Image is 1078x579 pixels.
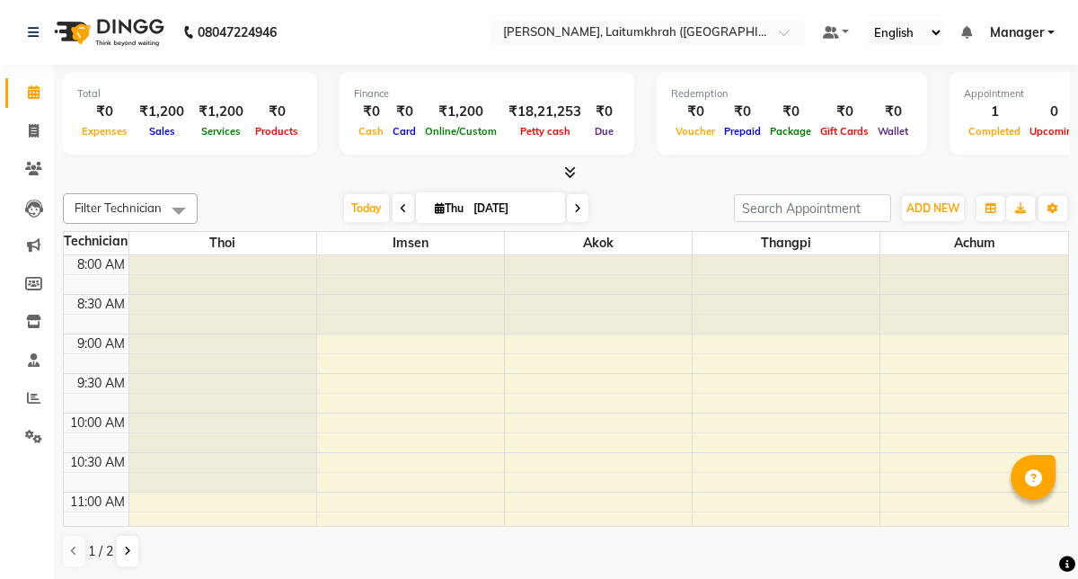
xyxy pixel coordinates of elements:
iframe: chat widget [1003,507,1060,561]
span: Akok [505,232,692,254]
div: Redemption [671,86,913,102]
span: Filter Technician [75,200,162,215]
div: ₹0 [720,102,765,122]
div: 9:00 AM [74,334,128,353]
span: Due [590,125,618,138]
button: ADD NEW [902,196,964,221]
div: ₹0 [873,102,913,122]
span: Prepaid [720,125,765,138]
div: 8:00 AM [74,255,128,274]
div: ₹0 [765,102,816,122]
span: Online/Custom [420,125,501,138]
span: Sales [145,125,180,138]
span: Thu [430,201,468,215]
div: ₹0 [388,102,420,122]
span: 1 / 2 [88,542,113,561]
input: 2025-09-04 [468,195,558,222]
div: ₹0 [588,102,620,122]
span: Completed [964,125,1025,138]
div: ₹1,200 [420,102,501,122]
span: Package [765,125,816,138]
span: Cash [354,125,388,138]
div: ₹0 [671,102,720,122]
span: Voucher [671,125,720,138]
span: Wallet [873,125,913,138]
span: Thoi [129,232,316,254]
input: Search Appointment [734,194,891,222]
div: Total [77,86,303,102]
div: Finance [354,86,620,102]
img: logo [46,7,169,58]
div: ₹1,200 [132,102,191,122]
div: 1 [964,102,1025,122]
span: Gift Cards [816,125,873,138]
span: Products [251,125,303,138]
div: ₹0 [251,102,303,122]
span: Expenses [77,125,132,138]
span: Today [344,194,389,222]
span: Imsen [317,232,504,254]
div: 10:30 AM [66,453,128,472]
span: achum [880,232,1068,254]
div: ₹18,21,253 [501,102,588,122]
span: Card [388,125,420,138]
b: 08047224946 [198,7,277,58]
div: 8:30 AM [74,295,128,314]
span: Thangpi [693,232,879,254]
div: Technician [64,232,128,251]
span: ADD NEW [906,201,959,215]
span: Services [197,125,245,138]
div: ₹0 [77,102,132,122]
div: 11:00 AM [66,493,128,512]
span: Petty cash [516,125,575,138]
div: ₹1,200 [191,102,251,122]
span: Manager [990,23,1044,42]
div: 9:30 AM [74,374,128,393]
div: ₹0 [354,102,388,122]
div: 10:00 AM [66,414,128,432]
div: ₹0 [816,102,873,122]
